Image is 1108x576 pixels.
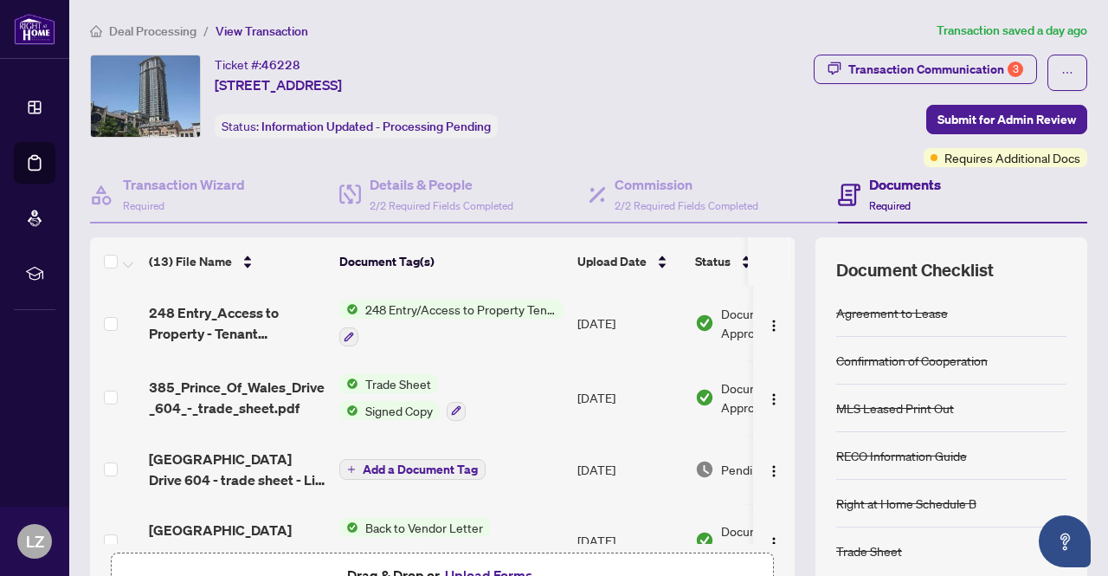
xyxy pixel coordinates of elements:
[695,252,731,271] span: Status
[767,536,781,550] img: Logo
[926,105,1087,134] button: Submit for Admin Review
[570,360,688,435] td: [DATE]
[339,300,358,319] img: Status Icon
[215,114,498,138] div: Status:
[339,401,358,420] img: Status Icon
[363,463,478,476] span: Add a Document Tag
[944,148,1080,167] span: Requires Additional Docs
[339,374,466,421] button: Status IconTrade SheetStatus IconSigned Copy
[339,518,490,565] button: Status IconBack to Vendor Letter
[149,252,232,271] span: (13) File Name
[570,435,688,504] td: [DATE]
[836,398,954,417] div: MLS Leased Print Out
[760,309,788,337] button: Logo
[570,237,688,286] th: Upload Date
[721,460,808,479] span: Pending Review
[149,302,325,344] span: 248 Entry_Access to Property - Tenant Acknowledgement - PropTx-OREA_[DATE] 15_02_26.pdf
[695,531,714,550] img: Document Status
[869,174,941,195] h4: Documents
[814,55,1037,84] button: Transaction Communication3
[339,518,358,537] img: Status Icon
[339,300,564,346] button: Status Icon248 Entry/Access to Property Tenant Acknowledgement
[767,319,781,333] img: Logo
[577,252,647,271] span: Upload Date
[261,119,491,134] span: Information Updated - Processing Pending
[339,458,486,481] button: Add a Document Tag
[215,55,300,74] div: Ticket #:
[91,55,200,137] img: IMG-W12279084_1.jpg
[721,521,828,560] span: Document Approved
[90,25,102,37] span: home
[261,57,300,73] span: 46228
[14,13,55,45] img: logo
[836,494,976,513] div: Right at Home Schedule B
[721,304,828,342] span: Document Approved
[869,199,911,212] span: Required
[370,199,513,212] span: 2/2 Required Fields Completed
[332,237,570,286] th: Document Tag(s)
[836,446,967,465] div: RECO Information Guide
[216,23,308,39] span: View Transaction
[339,374,358,393] img: Status Icon
[1061,67,1073,79] span: ellipsis
[695,460,714,479] img: Document Status
[26,529,44,553] span: LZ
[767,464,781,478] img: Logo
[836,351,988,370] div: Confirmation of Cooperation
[615,199,758,212] span: 2/2 Required Fields Completed
[1008,61,1023,77] div: 3
[688,237,835,286] th: Status
[695,388,714,407] img: Document Status
[721,379,828,417] span: Document Approved
[760,456,788,483] button: Logo
[149,449,325,490] span: [GEOGRAPHIC_DATA] Drive 604 - trade sheet - Lily to Review.pdf
[836,541,902,560] div: Trade Sheet
[109,23,196,39] span: Deal Processing
[1039,515,1091,567] button: Open asap
[358,300,564,319] span: 248 Entry/Access to Property Tenant Acknowledgement
[358,518,490,537] span: Back to Vendor Letter
[215,74,342,95] span: [STREET_ADDRESS]
[836,258,994,282] span: Document Checklist
[570,286,688,360] td: [DATE]
[347,465,356,474] span: plus
[142,237,332,286] th: (13) File Name
[370,174,513,195] h4: Details & People
[767,392,781,406] img: Logo
[760,384,788,411] button: Logo
[123,199,164,212] span: Required
[760,527,788,554] button: Logo
[836,303,948,322] div: Agreement to Lease
[149,520,325,561] span: [GEOGRAPHIC_DATA] Drive 604 - BTV letter.pdf
[615,174,758,195] h4: Commission
[848,55,1023,83] div: Transaction Communication
[339,459,486,480] button: Add a Document Tag
[358,374,438,393] span: Trade Sheet
[937,106,1076,133] span: Submit for Admin Review
[937,21,1087,41] article: Transaction saved a day ago
[695,314,714,333] img: Document Status
[358,401,440,420] span: Signed Copy
[123,174,245,195] h4: Transaction Wizard
[149,377,325,418] span: 385_Prince_Of_Wales_Drive_604_-_trade_sheet.pdf
[203,21,209,41] li: /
